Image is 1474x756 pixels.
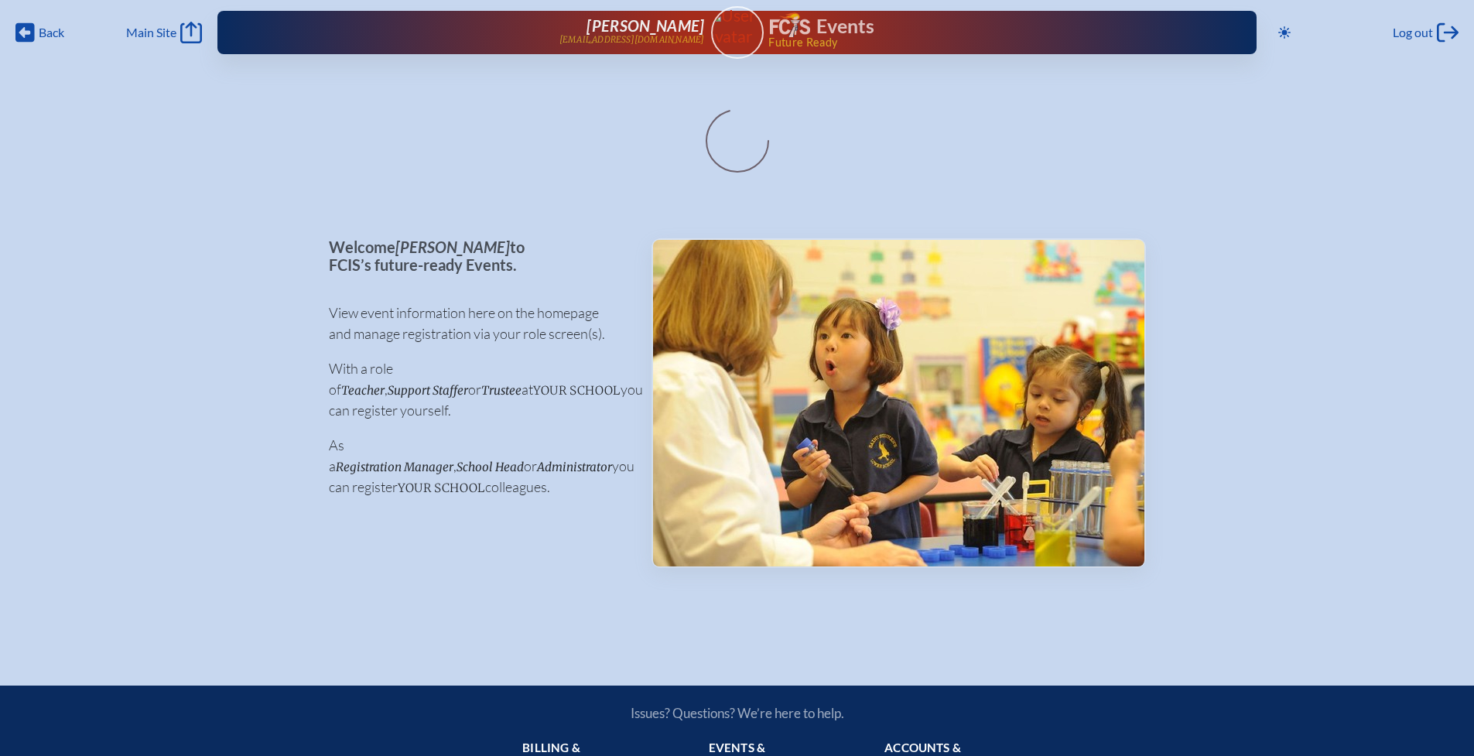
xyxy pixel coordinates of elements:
[481,383,522,398] span: Trustee
[126,25,176,40] span: Main Site
[711,6,764,59] a: User Avatar
[398,481,485,495] span: your school
[39,25,64,40] span: Back
[388,383,468,398] span: Support Staffer
[457,460,524,474] span: School Head
[770,12,1208,48] div: FCIS Events — Future ready
[465,705,1010,721] p: Issues? Questions? We’re here to help.
[336,460,453,474] span: Registration Manager
[267,17,705,48] a: [PERSON_NAME][EMAIL_ADDRESS][DOMAIN_NAME]
[126,22,202,43] a: Main Site
[704,5,770,46] img: User Avatar
[329,238,627,273] p: Welcome to FCIS’s future-ready Events.
[1393,25,1433,40] span: Log out
[537,460,612,474] span: Administrator
[768,37,1207,48] span: Future Ready
[533,383,621,398] span: your school
[395,238,510,256] span: [PERSON_NAME]
[329,358,627,421] p: With a role of , or at you can register yourself.
[559,35,705,45] p: [EMAIL_ADDRESS][DOMAIN_NAME]
[329,303,627,344] p: View event information here on the homepage and manage registration via your role screen(s).
[587,16,704,35] span: [PERSON_NAME]
[653,240,1144,566] img: Events
[329,435,627,498] p: As a , or you can register colleagues.
[341,383,385,398] span: Teacher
